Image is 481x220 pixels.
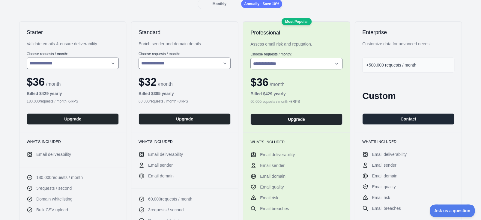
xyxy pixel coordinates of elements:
[250,99,342,104] div: 60,000 requests / month • 3 RPS
[250,114,342,125] button: Upgrade
[362,113,454,125] button: Contact
[362,91,396,101] span: Custom
[430,204,475,217] iframe: Toggle Customer Support
[139,113,231,125] button: Upgrade
[139,99,231,104] div: 60,000 requests / month • 3 RPS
